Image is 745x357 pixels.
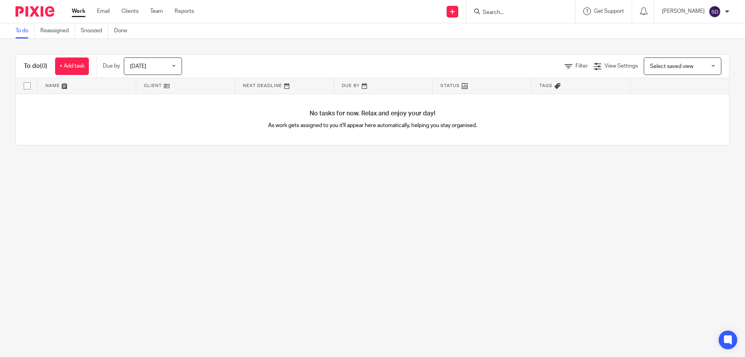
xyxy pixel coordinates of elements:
[55,57,89,75] a: + Add task
[709,5,721,18] img: svg%3E
[16,110,729,118] h4: No tasks for now. Relax and enjoy your day!
[194,122,551,129] p: As work gets assigned to you it'll appear here automatically, helping you stay organised.
[594,9,624,14] span: Get Support
[16,23,35,38] a: To do
[121,7,139,15] a: Clients
[662,7,705,15] p: [PERSON_NAME]
[24,62,47,70] h1: To do
[575,63,588,69] span: Filter
[482,9,552,16] input: Search
[16,6,54,17] img: Pixie
[40,63,47,69] span: (0)
[605,63,638,69] span: View Settings
[539,84,553,88] span: Tags
[114,23,133,38] a: Done
[175,7,194,15] a: Reports
[650,64,693,69] span: Select saved view
[81,23,108,38] a: Snoozed
[103,62,120,70] p: Due by
[150,7,163,15] a: Team
[40,23,75,38] a: Reassigned
[97,7,110,15] a: Email
[130,64,146,69] span: [DATE]
[72,7,85,15] a: Work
